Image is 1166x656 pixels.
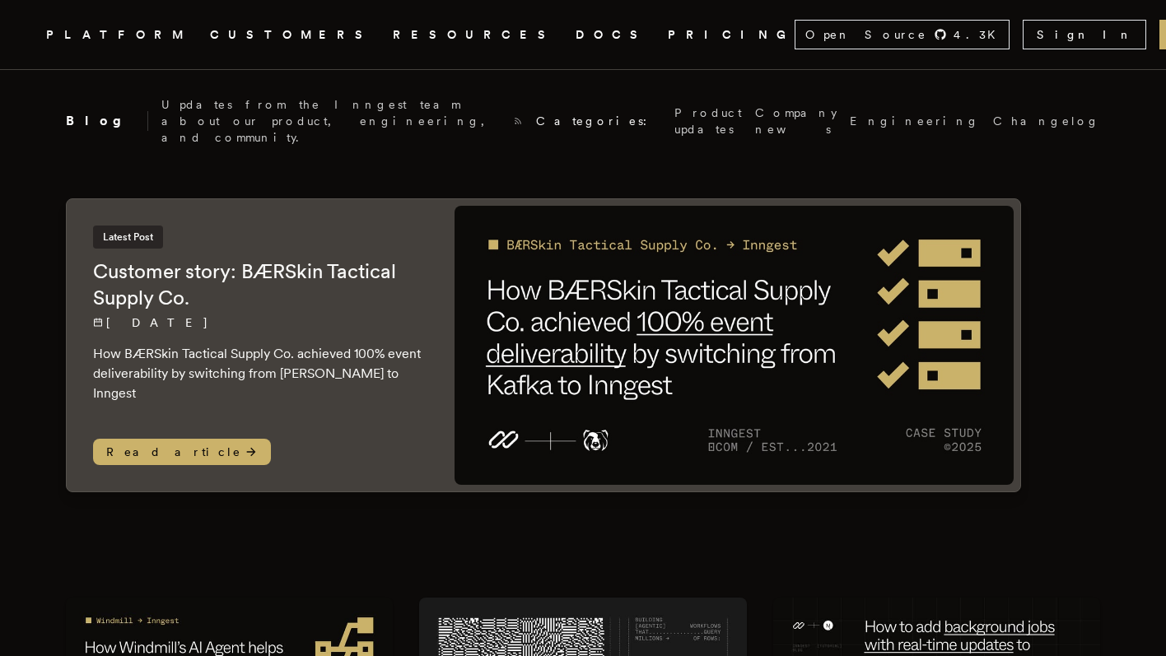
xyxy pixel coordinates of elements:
a: Sign In [1023,20,1146,49]
h2: Customer story: BÆRSkin Tactical Supply Co. [93,258,422,311]
a: Product updates [674,105,742,137]
a: Changelog [993,113,1100,129]
p: How BÆRSkin Tactical Supply Co. achieved 100% event deliverability by switching from [PERSON_NAME... [93,344,422,403]
span: Open Source [805,26,927,43]
span: 4.3 K [954,26,1005,43]
a: CUSTOMERS [210,25,373,45]
p: Updates from the Inngest team about our product, engineering, and community. [161,96,500,146]
h2: Blog [66,111,148,131]
a: DOCS [576,25,648,45]
a: Company news [755,105,837,137]
span: Latest Post [93,226,163,249]
span: Categories: [536,113,661,129]
button: RESOURCES [393,25,556,45]
p: [DATE] [93,314,422,331]
a: Latest PostCustomer story: BÆRSkin Tactical Supply Co.[DATE] How BÆRSkin Tactical Supply Co. achi... [66,198,1021,492]
a: Engineering [850,113,980,129]
button: PLATFORM [46,25,190,45]
span: Read article [93,439,271,465]
img: Featured image for Customer story: BÆRSkin Tactical Supply Co. blog post [455,206,1014,485]
a: PRICING [668,25,795,45]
